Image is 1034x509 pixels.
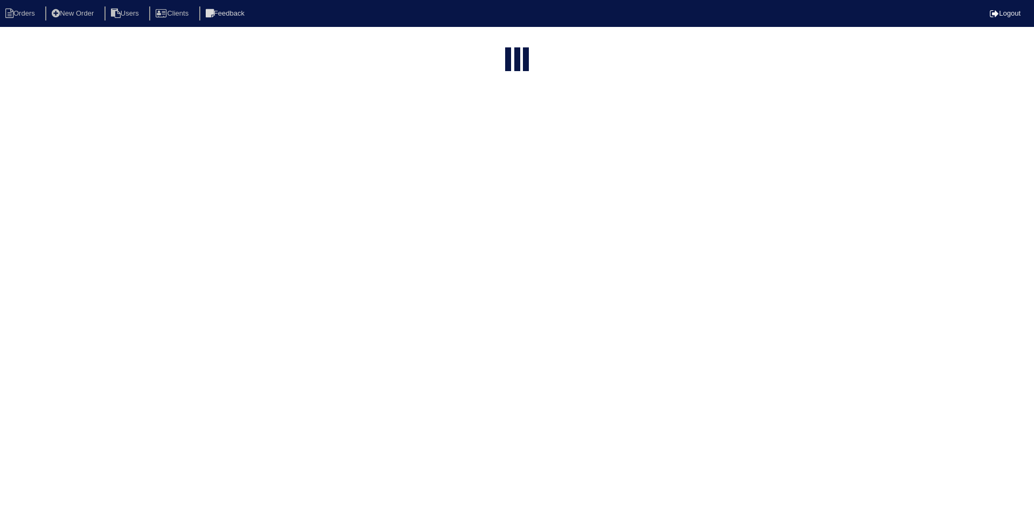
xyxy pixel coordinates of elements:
a: Users [104,9,148,17]
div: loading... [514,47,520,72]
li: New Order [45,6,102,21]
a: New Order [45,9,102,17]
li: Feedback [199,6,253,21]
li: Users [104,6,148,21]
a: Clients [149,9,197,17]
li: Clients [149,6,197,21]
a: Logout [990,9,1021,17]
